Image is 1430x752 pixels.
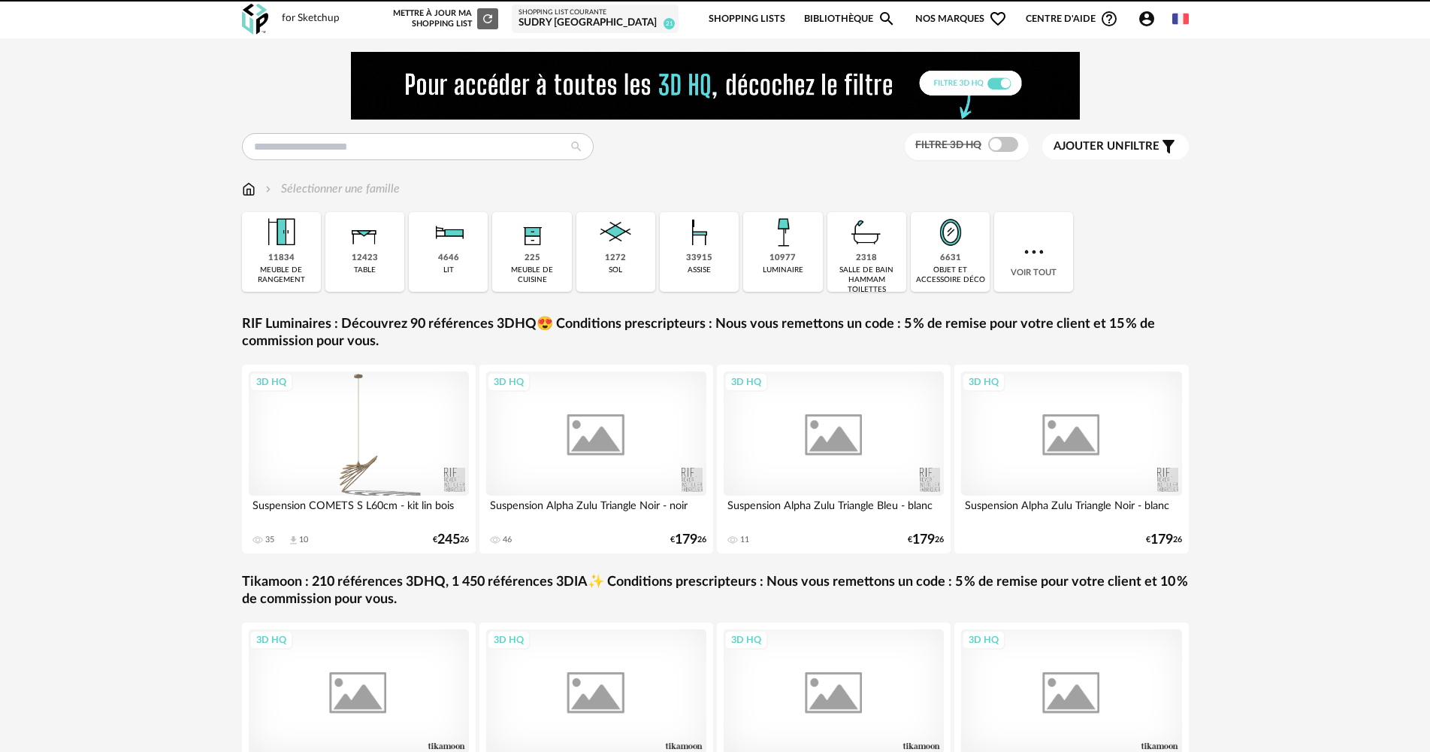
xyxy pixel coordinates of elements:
[288,535,299,546] span: Download icon
[481,14,494,23] span: Refresh icon
[846,212,887,253] img: Salle%20de%20bain.png
[605,253,626,264] div: 1272
[908,535,944,545] div: € 26
[1054,139,1159,154] span: filtre
[962,372,1005,392] div: 3D HQ
[242,365,476,553] a: 3D HQ Suspension COMETS S L60cm - kit lin bois 35 Download icon 10 €24526
[518,8,672,30] a: Shopping List courante SUDRY [GEOGRAPHIC_DATA] 21
[249,630,293,650] div: 3D HQ
[1100,10,1118,28] span: Help Circle Outline icon
[1138,10,1162,28] span: Account Circle icon
[344,212,385,253] img: Table.png
[679,212,720,253] img: Assise.png
[1020,238,1048,265] img: more.7b13dc1.svg
[989,10,1007,28] span: Heart Outline icon
[262,180,274,198] img: svg+xml;base64,PHN2ZyB3aWR0aD0iMTYiIGhlaWdodD0iMTYiIHZpZXdCb3g9IjAgMCAxNiAxNiIgZmlsbD0ibm9uZSIgeG...
[686,253,712,264] div: 33915
[1138,10,1156,28] span: Account Circle icon
[437,535,460,545] span: 245
[242,316,1189,351] a: RIF Luminaires : Découvrez 90 références 3DHQ😍 Conditions prescripteurs : Nous vous remettons un ...
[246,265,316,285] div: meuble de rangement
[433,535,469,545] div: € 26
[740,535,749,545] div: 11
[763,265,803,275] div: luminaire
[940,253,961,264] div: 6631
[1042,134,1189,159] button: Ajouter unfiltre Filter icon
[664,18,675,29] span: 21
[769,253,796,264] div: 10977
[518,8,672,17] div: Shopping List courante
[1146,535,1182,545] div: € 26
[262,180,400,198] div: Sélectionner une famille
[724,372,768,392] div: 3D HQ
[351,52,1080,120] img: FILTRE%20HQ%20NEW_V1%20(4).gif
[497,265,567,285] div: meuble de cuisine
[675,535,697,545] span: 179
[804,2,896,37] a: BibliothèqueMagnify icon
[912,535,935,545] span: 179
[282,12,340,26] div: for Sketchup
[479,365,714,553] a: 3D HQ Suspension Alpha Zulu Triangle Noir - noir 46 €17926
[242,4,268,35] img: OXP
[518,17,672,30] div: SUDRY [GEOGRAPHIC_DATA]
[763,212,803,253] img: Luminaire.png
[354,265,376,275] div: table
[443,265,454,275] div: lit
[961,496,1182,526] div: Suspension Alpha Zulu Triangle Noir - blanc
[525,253,540,264] div: 225
[249,372,293,392] div: 3D HQ
[1054,141,1124,152] span: Ajouter un
[878,10,896,28] span: Magnify icon
[962,630,1005,650] div: 3D HQ
[609,265,622,275] div: sol
[249,496,470,526] div: Suspension COMETS S L60cm - kit lin bois
[438,253,459,264] div: 4646
[670,535,706,545] div: € 26
[832,265,902,295] div: salle de bain hammam toilettes
[856,253,877,264] div: 2318
[242,180,255,198] img: svg+xml;base64,PHN2ZyB3aWR0aD0iMTYiIGhlaWdodD0iMTciIHZpZXdCb3g9IjAgMCAxNiAxNyIgZmlsbD0ibm9uZSIgeG...
[1150,535,1173,545] span: 179
[390,8,498,29] div: Mettre à jour ma Shopping List
[503,535,512,545] div: 46
[915,2,1007,37] span: Nos marques
[299,535,308,545] div: 10
[915,265,985,285] div: objet et accessoire déco
[242,574,1189,609] a: Tikamoon : 210 références 3DHQ, 1 450 références 3DIA✨ Conditions prescripteurs : Nous vous remet...
[915,140,981,150] span: Filtre 3D HQ
[994,212,1073,292] div: Voir tout
[352,253,378,264] div: 12423
[709,2,785,37] a: Shopping Lists
[486,496,707,526] div: Suspension Alpha Zulu Triangle Noir - noir
[930,212,971,253] img: Miroir.png
[261,212,301,253] img: Meuble%20de%20rangement.png
[1159,138,1178,156] span: Filter icon
[487,372,531,392] div: 3D HQ
[595,212,636,253] img: Sol.png
[717,365,951,553] a: 3D HQ Suspension Alpha Zulu Triangle Bleu - blanc 11 €17926
[724,496,945,526] div: Suspension Alpha Zulu Triangle Bleu - blanc
[428,212,469,253] img: Literie.png
[268,253,295,264] div: 11834
[487,630,531,650] div: 3D HQ
[688,265,711,275] div: assise
[1172,11,1189,27] img: fr
[954,365,1189,553] a: 3D HQ Suspension Alpha Zulu Triangle Noir - blanc €17926
[724,630,768,650] div: 3D HQ
[265,535,274,545] div: 35
[512,212,552,253] img: Rangement.png
[1026,10,1118,28] span: Centre d'aideHelp Circle Outline icon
